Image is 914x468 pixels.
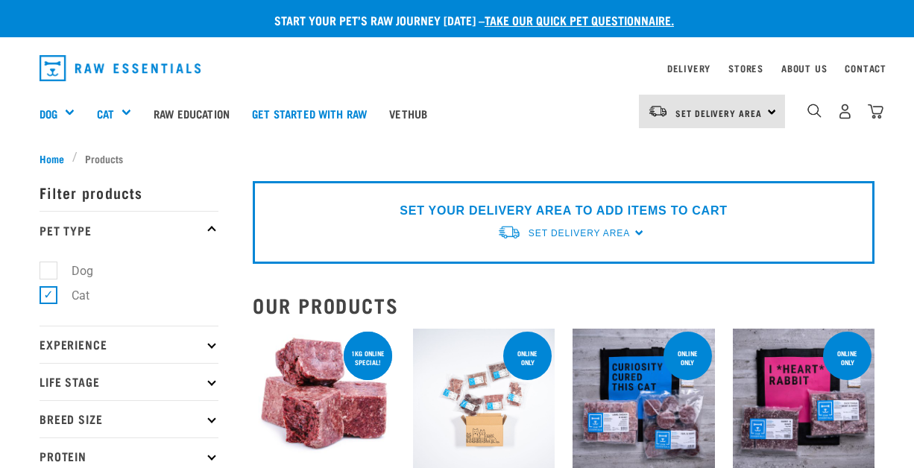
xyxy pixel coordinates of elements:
a: take our quick pet questionnaire. [485,16,674,23]
nav: breadcrumbs [40,151,874,166]
div: online only [664,342,712,373]
a: Raw Education [142,83,241,143]
img: Raw Essentials Logo [40,55,201,81]
span: Set Delivery Area [675,110,762,116]
p: Filter products [40,174,218,211]
img: home-icon@2x.png [868,104,883,119]
a: About Us [781,66,827,71]
img: user.png [837,104,853,119]
div: ONLINE ONLY [503,342,552,373]
div: 1kg online special! [344,342,392,373]
a: Cat [97,105,114,122]
a: Get started with Raw [241,83,378,143]
a: Stores [728,66,763,71]
label: Dog [48,262,99,280]
span: Set Delivery Area [529,228,630,238]
p: Life Stage [40,363,218,400]
img: home-icon-1@2x.png [807,104,822,118]
p: Breed Size [40,400,218,437]
h2: Our Products [253,294,874,317]
span: Home [40,151,64,166]
a: Dog [40,105,57,122]
a: Contact [845,66,886,71]
img: van-moving.png [497,224,521,240]
p: Experience [40,326,218,363]
p: SET YOUR DELIVERY AREA TO ADD ITEMS TO CART [400,202,727,220]
img: van-moving.png [648,104,668,118]
nav: dropdown navigation [28,49,886,87]
a: Home [40,151,72,166]
div: online only [823,342,872,373]
a: Delivery [667,66,710,71]
a: Vethub [378,83,438,143]
p: Pet Type [40,211,218,248]
label: Cat [48,286,95,305]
